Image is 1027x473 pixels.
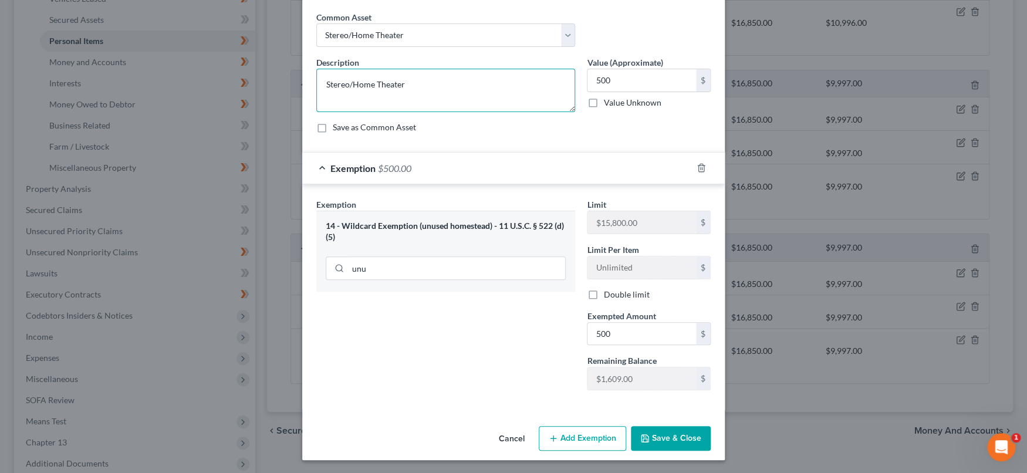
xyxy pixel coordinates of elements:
[333,121,416,133] label: Save as Common Asset
[603,97,661,109] label: Value Unknown
[1011,433,1021,442] span: 1
[330,163,376,174] span: Exemption
[316,11,371,23] label: Common Asset
[587,311,656,321] span: Exempted Amount
[378,163,411,174] span: $500.00
[696,256,710,279] div: $
[489,427,534,451] button: Cancel
[587,56,663,69] label: Value (Approximate)
[587,244,639,256] label: Limit Per Item
[587,256,696,279] input: --
[587,211,696,234] input: --
[603,289,649,300] label: Double limit
[696,69,710,92] div: $
[316,200,356,210] span: Exemption
[587,367,696,390] input: --
[316,58,359,67] span: Description
[587,354,656,367] label: Remaining Balance
[539,426,626,451] button: Add Exemption
[587,200,606,210] span: Limit
[987,433,1015,461] iframe: Intercom live chat
[631,426,711,451] button: Save & Close
[587,69,696,92] input: 0.00
[348,257,565,279] input: Search exemption rules...
[696,323,710,345] div: $
[326,221,566,242] div: 14 - Wildcard Exemption (unused homestead) - 11 U.S.C. § 522 (d)(5)
[587,323,696,345] input: 0.00
[696,367,710,390] div: $
[696,211,710,234] div: $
